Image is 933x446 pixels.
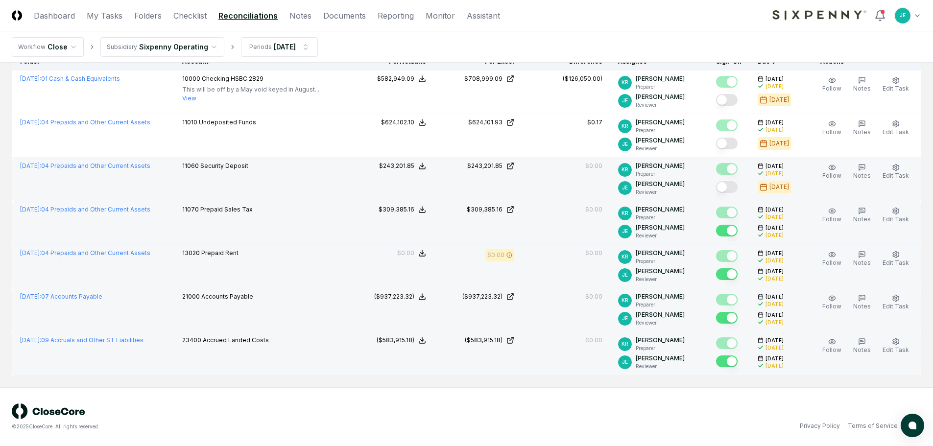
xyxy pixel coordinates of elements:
[182,206,199,213] span: 11070
[883,172,909,179] span: Edit Task
[716,312,738,324] button: Mark complete
[636,258,685,265] p: Preparer
[636,145,685,152] p: Reviewer
[585,336,602,345] div: $0.00
[20,75,41,82] span: [DATE] :
[622,253,628,260] span: KR
[766,170,784,177] div: [DATE]
[636,214,685,221] p: Preparer
[636,249,685,258] p: [PERSON_NAME]
[182,118,197,126] span: 11010
[716,268,738,280] button: Mark complete
[200,162,248,169] span: Security Deposit
[12,423,467,430] div: © 2025 CloseCore. All rights reserved.
[622,97,628,104] span: JE
[766,301,784,308] div: [DATE]
[881,118,911,139] button: Edit Task
[636,292,685,301] p: [PERSON_NAME]
[883,128,909,136] span: Edit Task
[853,128,871,136] span: Notes
[379,205,414,214] div: $309,385.16
[442,118,514,127] a: $624,101.93
[379,162,426,170] button: $243,201.85
[20,118,150,126] a: [DATE]:04 Prepaids and Other Current Assets
[200,206,253,213] span: Prepaid Sales Tax
[766,293,784,301] span: [DATE]
[851,74,873,95] button: Notes
[881,74,911,95] button: Edit Task
[848,422,898,430] a: Terms of Service
[766,119,784,126] span: [DATE]
[464,74,502,83] div: $708,999.09
[766,268,784,275] span: [DATE]
[636,345,685,352] p: Preparer
[636,232,685,239] p: Reviewer
[716,76,738,88] button: Mark complete
[377,336,426,345] button: ($583,915.18)
[636,319,685,327] p: Reviewer
[716,181,738,193] button: Mark complete
[769,183,789,191] div: [DATE]
[467,10,500,22] a: Assistant
[766,362,784,370] div: [DATE]
[766,206,784,213] span: [DATE]
[853,259,871,266] span: Notes
[853,215,871,223] span: Notes
[249,43,272,51] div: Periods
[442,162,514,170] a: $243,201.85
[822,346,841,353] span: Follow
[442,205,514,214] a: $309,385.16
[20,206,41,213] span: [DATE] :
[20,336,41,344] span: [DATE] :
[636,336,685,345] p: [PERSON_NAME]
[636,188,685,196] p: Reviewer
[822,85,841,92] span: Follow
[636,205,685,214] p: [PERSON_NAME]
[18,43,46,51] div: Workflow
[883,346,909,353] span: Edit Task
[20,75,120,82] a: [DATE]:01 Cash & Cash Equivalents
[716,119,738,131] button: Mark complete
[636,180,685,188] p: [PERSON_NAME]
[381,118,414,127] div: $624,102.10
[636,136,685,145] p: [PERSON_NAME]
[766,319,784,326] div: [DATE]
[716,207,738,218] button: Mark complete
[622,271,628,279] span: JE
[622,166,628,173] span: KR
[851,336,873,356] button: Notes
[20,118,41,126] span: [DATE] :
[636,363,685,370] p: Reviewer
[218,10,278,22] a: Reconciliations
[622,122,628,130] span: KR
[241,37,318,57] button: Periods[DATE]
[20,206,150,213] a: [DATE]:04 Prepaids and Other Current Assets
[716,163,738,175] button: Mark complete
[820,249,843,269] button: Follow
[851,249,873,269] button: Notes
[636,162,685,170] p: [PERSON_NAME]
[585,205,602,214] div: $0.00
[883,259,909,266] span: Edit Task
[487,251,504,259] div: $0.00
[462,292,502,301] div: ($937,223.32)
[636,93,685,101] p: [PERSON_NAME]
[716,94,738,106] button: Mark complete
[636,101,685,109] p: Reviewer
[853,85,871,92] span: Notes
[201,293,253,300] span: Accounts Payable
[853,303,871,310] span: Notes
[820,205,843,226] button: Follow
[182,336,201,344] span: 23400
[820,118,843,139] button: Follow
[379,162,414,170] div: $243,201.85
[289,10,311,22] a: Notes
[426,10,455,22] a: Monitor
[901,414,924,437] button: atlas-launcher
[766,311,784,319] span: [DATE]
[173,10,207,22] a: Checklist
[766,75,784,83] span: [DATE]
[636,170,685,178] p: Preparer
[622,228,628,235] span: JE
[772,10,866,21] img: Sixpenny logo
